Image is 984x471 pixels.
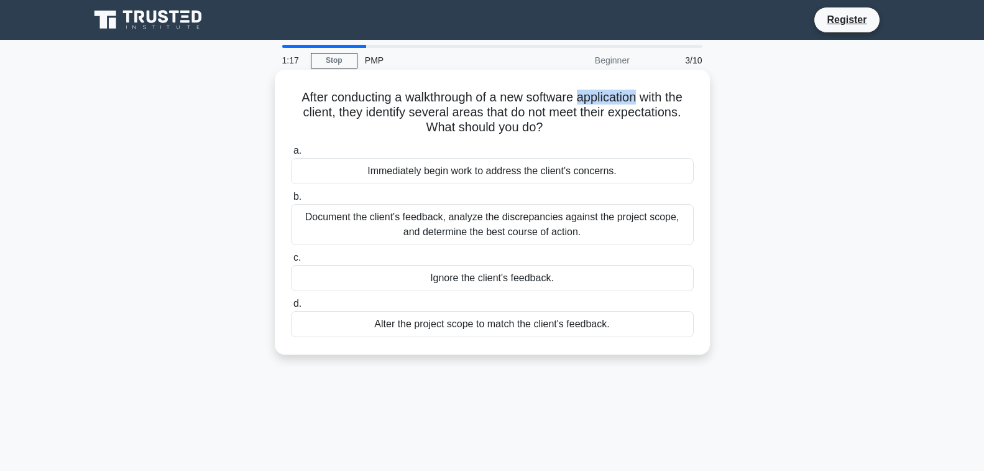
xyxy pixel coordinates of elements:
a: Stop [311,53,357,68]
span: c. [293,252,301,263]
span: b. [293,191,301,202]
div: PMP [357,48,528,73]
span: d. [293,298,301,309]
div: Immediately begin work to address the client's concerns. [291,158,694,184]
div: Alter the project scope to match the client's feedback. [291,311,694,337]
div: Ignore the client's feedback. [291,265,694,291]
h5: After conducting a walkthrough of a new software application with the client, they identify sever... [290,90,695,136]
a: Register [819,12,874,27]
div: Beginner [528,48,637,73]
div: 1:17 [275,48,311,73]
span: a. [293,145,301,156]
div: 3/10 [637,48,710,73]
div: Document the client's feedback, analyze the discrepancies against the project scope, and determin... [291,204,694,245]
